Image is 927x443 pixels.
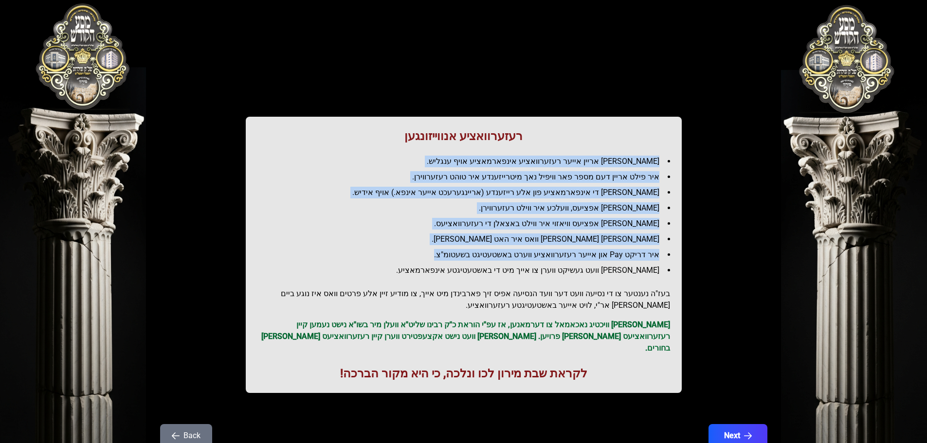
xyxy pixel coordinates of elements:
[265,218,670,230] li: [PERSON_NAME] אפציעס וויאזוי איר ווילט באצאלן די רעזערוואציעס.
[257,288,670,311] h2: בעז"ה נענטער צו די נסיעה וועט דער וועד הנסיעה אפיס זיך פארבינדן מיט אייך, צו מודיע זיין אלע פרטים...
[265,187,670,198] li: [PERSON_NAME] די אינפארמאציע פון אלע רייזענדע (אריינגערעכט אייער אינפא.) אויף אידיש.
[265,249,670,261] li: איר דריקט Pay און אייער רעזערוואציע ווערט באשטעטיגט בשעטומ"צ.
[257,366,670,381] h1: לקראת שבת מירון לכו ונלכה, כי היא מקור הברכה!
[265,171,670,183] li: איר פילט אריין דעם מספר פאר וויפיל נאך מיטרייזענדע איר טוהט רעזערווירן.
[265,233,670,245] li: [PERSON_NAME] [PERSON_NAME] וואס איר האט [PERSON_NAME].
[265,156,670,167] li: [PERSON_NAME] אריין אייער רעזערוואציע אינפארמאציע אויף ענגליש.
[257,319,670,354] p: [PERSON_NAME] וויכטיג נאכאמאל צו דערמאנען, אז עפ"י הוראת כ"ק רבינו שליט"א וועלן מיר בשו"א נישט נע...
[257,128,670,144] h1: רעזערוואציע אנווייזונגען
[265,202,670,214] li: [PERSON_NAME] אפציעס, וועלכע איר ווילט רעזערווירן.
[265,265,670,276] li: [PERSON_NAME] וועט געשיקט ווערן צו אייך מיט די באשטעטיגטע אינפארמאציע.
